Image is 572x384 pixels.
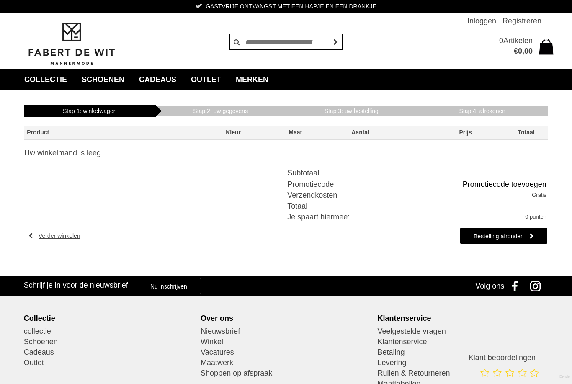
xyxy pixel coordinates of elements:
[223,126,286,140] th: Kleur
[499,36,503,45] span: 0
[201,368,371,379] a: Shoppen op afspraak
[378,314,549,323] div: Klantenservice
[24,337,195,347] a: Schoenen
[349,126,412,140] th: Aantal
[201,347,371,358] a: Vacatures
[474,126,537,140] th: Totaal
[185,69,227,90] a: Outlet
[137,278,201,294] a: Nu inschrijven
[378,358,549,368] a: Levering
[24,314,195,323] div: Collectie
[286,177,398,188] td: Promotiecode
[201,314,371,323] div: Over ons
[559,371,570,382] a: Divide
[527,276,548,296] a: Instagram
[378,337,549,347] a: Klantenservice
[412,126,474,140] th: Prijs
[286,210,398,221] td: Je spaart hiermee:
[286,166,398,177] td: Subtotaal
[201,337,371,347] a: Winkel
[201,358,371,368] a: Maatwerk
[133,69,183,90] a: Cadeaus
[24,281,128,290] h3: Schrijf je in voor de nieuwsbrief
[398,210,548,221] td: 0 punten
[24,347,195,358] a: Cadeaus
[24,148,548,158] p: Uw winkelmand is leeg.
[24,358,195,368] a: Outlet
[378,326,549,337] a: Veelgestelde vragen
[463,180,546,188] a: Promotiecode toevoegen
[524,47,533,55] span: 00
[475,276,504,296] div: Volg ons
[201,326,371,337] a: Nieuwsbrief
[378,347,549,358] a: Betaling
[18,69,73,90] a: collectie
[286,126,349,140] th: Maat
[460,227,548,244] a: Bestelling afronden
[467,13,496,29] a: Inloggen
[28,227,80,244] a: Verder winkelen
[24,21,119,67] img: Fabert de Wit
[229,69,275,90] a: Merken
[24,326,195,337] a: collectie
[522,47,524,55] span: ,
[506,276,527,296] a: Facebook
[24,126,124,140] th: Product
[518,47,522,55] span: 0
[502,13,541,29] a: Registreren
[286,188,398,199] td: Verzendkosten
[378,368,549,379] a: Ruilen & Retourneren
[286,199,398,210] td: Totaal
[514,47,518,55] span: €
[398,188,548,199] td: Gratis
[503,36,533,45] span: Artikelen
[75,69,131,90] a: Schoenen
[469,353,555,362] h3: Klant beoordelingen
